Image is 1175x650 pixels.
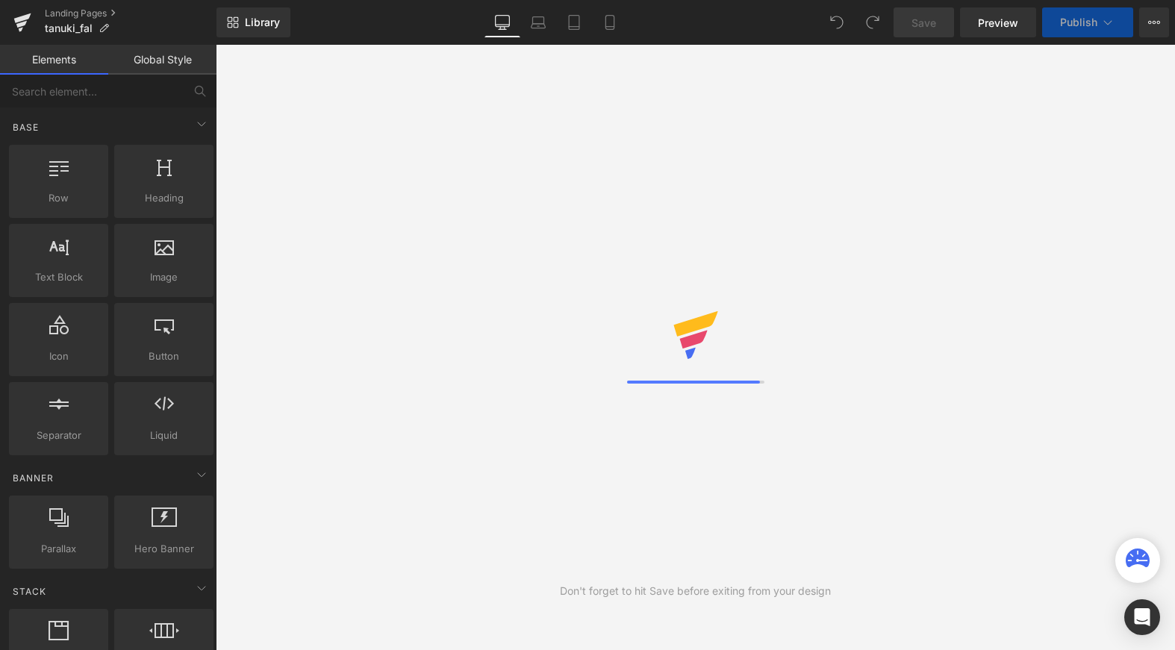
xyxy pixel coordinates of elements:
div: Open Intercom Messenger [1124,599,1160,635]
span: Button [119,349,209,364]
button: Publish [1042,7,1133,37]
a: Desktop [484,7,520,37]
a: New Library [216,7,290,37]
span: Stack [11,584,48,599]
span: Save [911,15,936,31]
span: Separator [13,428,104,443]
button: Undo [822,7,852,37]
button: More [1139,7,1169,37]
button: Redo [858,7,888,37]
span: tanuki_fal [45,22,93,34]
a: Preview [960,7,1036,37]
div: Don't forget to hit Save before exiting from your design [560,583,831,599]
span: Text Block [13,269,104,285]
span: Preview [978,15,1018,31]
span: Base [11,120,40,134]
a: Mobile [592,7,628,37]
a: Global Style [108,45,216,75]
a: Landing Pages [45,7,216,19]
span: Row [13,190,104,206]
span: Hero Banner [119,541,209,557]
span: Publish [1060,16,1097,28]
a: Laptop [520,7,556,37]
span: Liquid [119,428,209,443]
span: Parallax [13,541,104,557]
span: Icon [13,349,104,364]
span: Heading [119,190,209,206]
a: Tablet [556,7,592,37]
span: Library [245,16,280,29]
span: Banner [11,471,55,485]
span: Image [119,269,209,285]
